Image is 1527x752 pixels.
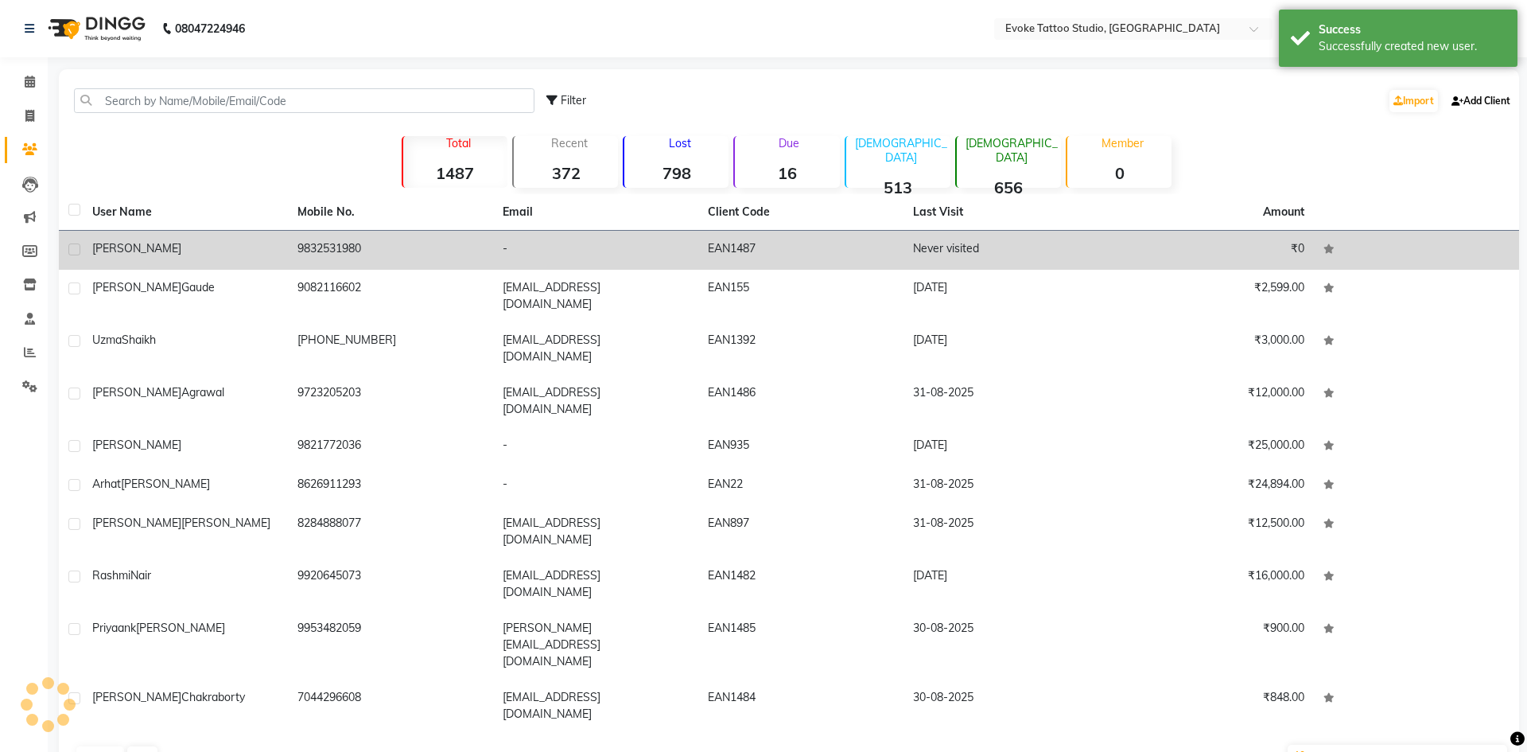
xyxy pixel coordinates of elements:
[903,680,1109,732] td: 30-08-2025
[1447,90,1514,112] a: Add Client
[631,136,729,150] p: Lost
[698,375,903,427] td: EAN1486
[561,93,586,107] span: Filter
[288,558,493,610] td: 9920645073
[92,621,136,635] span: priyaank
[1109,680,1314,732] td: ₹848.00
[493,322,698,375] td: [EMAIL_ADDRESS][DOMAIN_NAME]
[92,280,181,294] span: [PERSON_NAME]
[181,385,224,399] span: Agrawal
[410,136,507,150] p: Total
[92,385,181,399] span: [PERSON_NAME]
[493,680,698,732] td: [EMAIL_ADDRESS][DOMAIN_NAME]
[288,194,493,231] th: Mobile No.
[74,88,534,113] input: Search by Name/Mobile/Email/Code
[288,466,493,505] td: 8626911293
[698,680,903,732] td: EAN1484
[698,610,903,680] td: EAN1485
[493,505,698,558] td: [EMAIL_ADDRESS][DOMAIN_NAME]
[1067,163,1171,183] strong: 0
[903,610,1109,680] td: 30-08-2025
[903,505,1109,558] td: 31-08-2025
[698,558,903,610] td: EAN1482
[853,136,950,165] p: [DEMOGRAPHIC_DATA]
[698,194,903,231] th: Client Code
[92,333,122,347] span: Uzma
[698,466,903,505] td: EAN22
[288,322,493,375] td: [PHONE_NUMBER]
[903,558,1109,610] td: [DATE]
[92,568,130,583] span: rashmi
[903,231,1109,270] td: Never visited
[698,270,903,322] td: EAN155
[493,558,698,610] td: [EMAIL_ADDRESS][DOMAIN_NAME]
[1109,466,1314,505] td: ₹24,894.00
[181,280,215,294] span: Gaude
[846,177,950,197] strong: 513
[1109,505,1314,558] td: ₹12,500.00
[1109,270,1314,322] td: ₹2,599.00
[493,610,698,680] td: [PERSON_NAME][EMAIL_ADDRESS][DOMAIN_NAME]
[493,427,698,466] td: -
[1109,322,1314,375] td: ₹3,000.00
[735,163,839,183] strong: 16
[493,466,698,505] td: -
[1319,21,1506,38] div: Success
[903,322,1109,375] td: [DATE]
[288,610,493,680] td: 9953482059
[181,690,245,704] span: chakraborty
[1319,38,1506,55] div: Successfully created new user.
[83,194,288,231] th: User Name
[957,177,1061,197] strong: 656
[288,375,493,427] td: 9723205203
[963,136,1061,165] p: [DEMOGRAPHIC_DATA]
[1109,375,1314,427] td: ₹12,000.00
[288,427,493,466] td: 9821772036
[92,241,181,255] span: [PERSON_NAME]
[903,375,1109,427] td: 31-08-2025
[903,427,1109,466] td: [DATE]
[493,194,698,231] th: Email
[1109,427,1314,466] td: ₹25,000.00
[624,163,729,183] strong: 798
[493,270,698,322] td: [EMAIL_ADDRESS][DOMAIN_NAME]
[92,438,181,452] span: [PERSON_NAME]
[903,270,1109,322] td: [DATE]
[181,516,270,530] span: [PERSON_NAME]
[92,690,181,704] span: [PERSON_NAME]
[403,163,507,183] strong: 1487
[1109,610,1314,680] td: ₹900.00
[121,477,210,491] span: [PERSON_NAME]
[520,136,618,150] p: Recent
[698,231,903,270] td: EAN1487
[1109,231,1314,270] td: ₹0
[41,6,150,51] img: logo
[698,427,903,466] td: EAN935
[738,136,839,150] p: Due
[92,516,181,530] span: [PERSON_NAME]
[903,466,1109,505] td: 31-08-2025
[1389,90,1438,112] a: Import
[493,231,698,270] td: -
[514,163,618,183] strong: 372
[698,505,903,558] td: EAN897
[493,375,698,427] td: [EMAIL_ADDRESS][DOMAIN_NAME]
[1109,558,1314,610] td: ₹16,000.00
[698,322,903,375] td: EAN1392
[903,194,1109,231] th: Last Visit
[130,568,151,583] span: Nair
[175,6,245,51] b: 08047224946
[92,477,121,491] span: Arhat
[288,505,493,558] td: 8284888077
[288,270,493,322] td: 9082116602
[122,333,156,347] span: Shaikh
[288,680,493,732] td: 7044296608
[1074,136,1171,150] p: Member
[288,231,493,270] td: 9832531980
[136,621,225,635] span: [PERSON_NAME]
[1253,194,1314,230] th: Amount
